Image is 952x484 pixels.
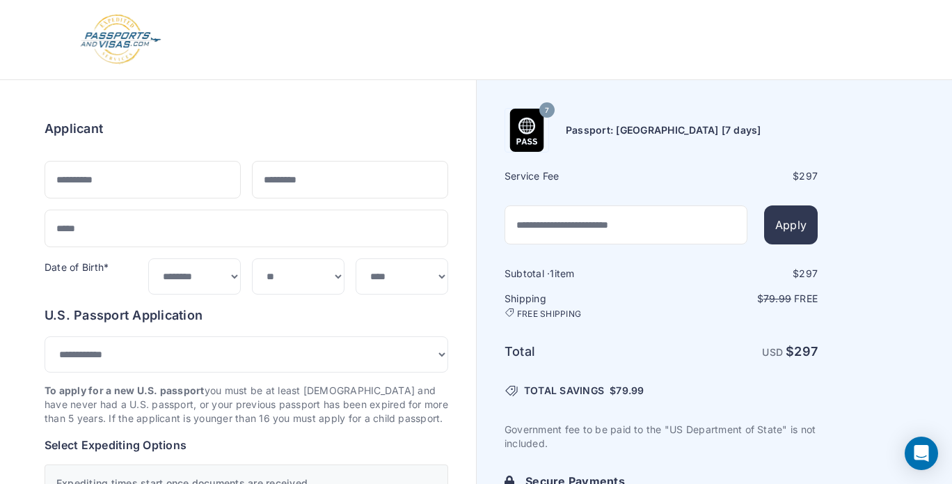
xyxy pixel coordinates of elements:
img: Logo [79,14,162,65]
h6: Passport: [GEOGRAPHIC_DATA] [7 days] [566,123,761,137]
p: Government fee to be paid to the "US Department of State" is not included. [505,423,818,451]
div: $ [663,169,818,183]
span: TOTAL SAVINGS [524,384,604,398]
div: $ [663,267,818,281]
strong: To apply for a new U.S. passport [45,384,205,396]
p: $ [663,292,818,306]
h6: U.S. Passport Application [45,306,448,325]
span: FREE SHIPPING [517,309,581,320]
span: 7 [545,102,549,120]
h6: Select Expediting Options [45,437,448,453]
h6: Total [505,342,660,361]
p: you must be at least [DEMOGRAPHIC_DATA] and have never had a U.S. passport, or your previous pass... [45,384,448,426]
h6: Service Fee [505,169,660,183]
span: 1 [550,267,554,279]
img: Product Name [505,109,548,152]
h6: Subtotal · item [505,267,660,281]
h6: Applicant [45,119,103,139]
h6: Shipping [505,292,660,320]
div: Open Intercom Messenger [905,437,938,470]
span: $ [610,384,644,398]
span: 79.99 [616,384,644,396]
label: Date of Birth* [45,261,109,273]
